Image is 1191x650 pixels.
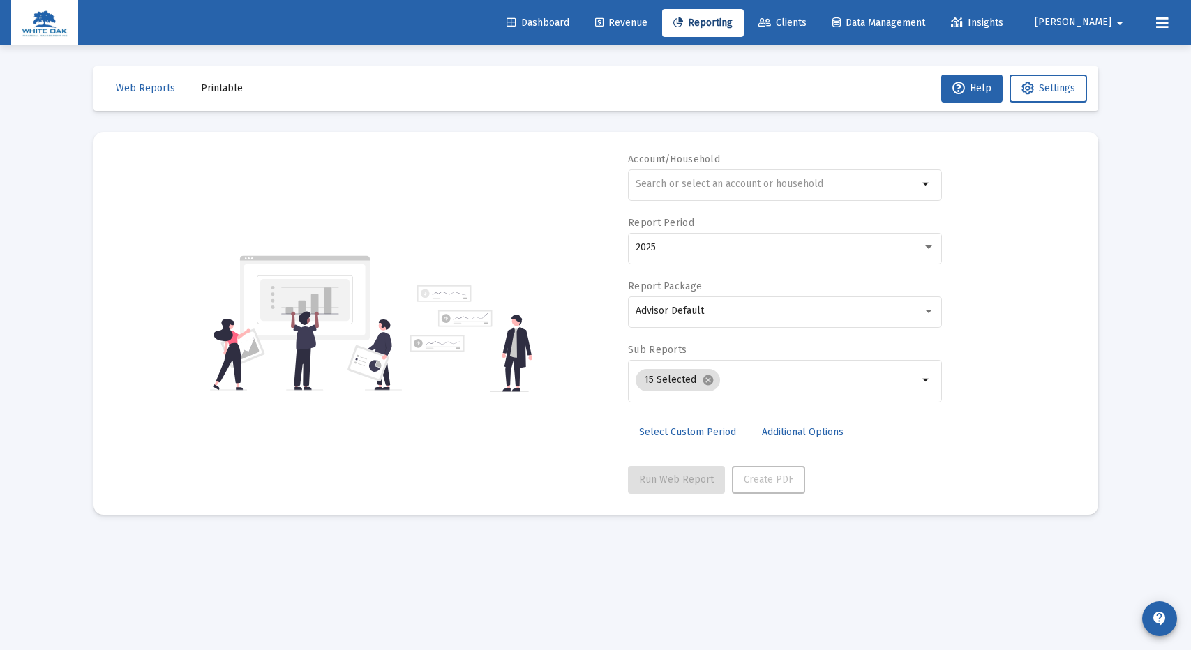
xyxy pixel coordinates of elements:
[951,17,1003,29] span: Insights
[732,466,805,494] button: Create PDF
[116,82,175,94] span: Web Reports
[941,75,1003,103] button: Help
[747,9,818,37] a: Clients
[410,285,532,392] img: reporting-alt
[918,176,935,192] mat-icon: arrow_drop_down
[105,75,186,103] button: Web Reports
[1010,75,1087,103] button: Settings
[940,9,1014,37] a: Insights
[1111,9,1128,37] mat-icon: arrow_drop_down
[1151,610,1168,627] mat-icon: contact_support
[1035,17,1111,29] span: [PERSON_NAME]
[1039,82,1075,94] span: Settings
[495,9,580,37] a: Dashboard
[758,17,807,29] span: Clients
[628,280,702,292] label: Report Package
[762,426,844,438] span: Additional Options
[636,179,918,190] input: Search or select an account or household
[952,82,991,94] span: Help
[201,82,243,94] span: Printable
[821,9,936,37] a: Data Management
[1018,8,1145,36] button: [PERSON_NAME]
[22,9,68,37] img: Dashboard
[628,344,687,356] label: Sub Reports
[636,241,656,253] span: 2025
[662,9,744,37] a: Reporting
[702,374,714,386] mat-icon: cancel
[210,254,402,392] img: reporting
[918,372,935,388] mat-icon: arrow_drop_down
[628,466,725,494] button: Run Web Report
[636,366,918,394] mat-chip-list: Selection
[673,17,733,29] span: Reporting
[832,17,925,29] span: Data Management
[190,75,254,103] button: Printable
[628,217,694,229] label: Report Period
[639,474,714,485] span: Run Web Report
[636,369,720,391] mat-chip: 15 Selected
[636,305,704,317] span: Advisor Default
[507,17,569,29] span: Dashboard
[628,153,720,165] label: Account/Household
[595,17,647,29] span: Revenue
[584,9,659,37] a: Revenue
[744,474,793,485] span: Create PDF
[639,426,736,438] span: Select Custom Period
